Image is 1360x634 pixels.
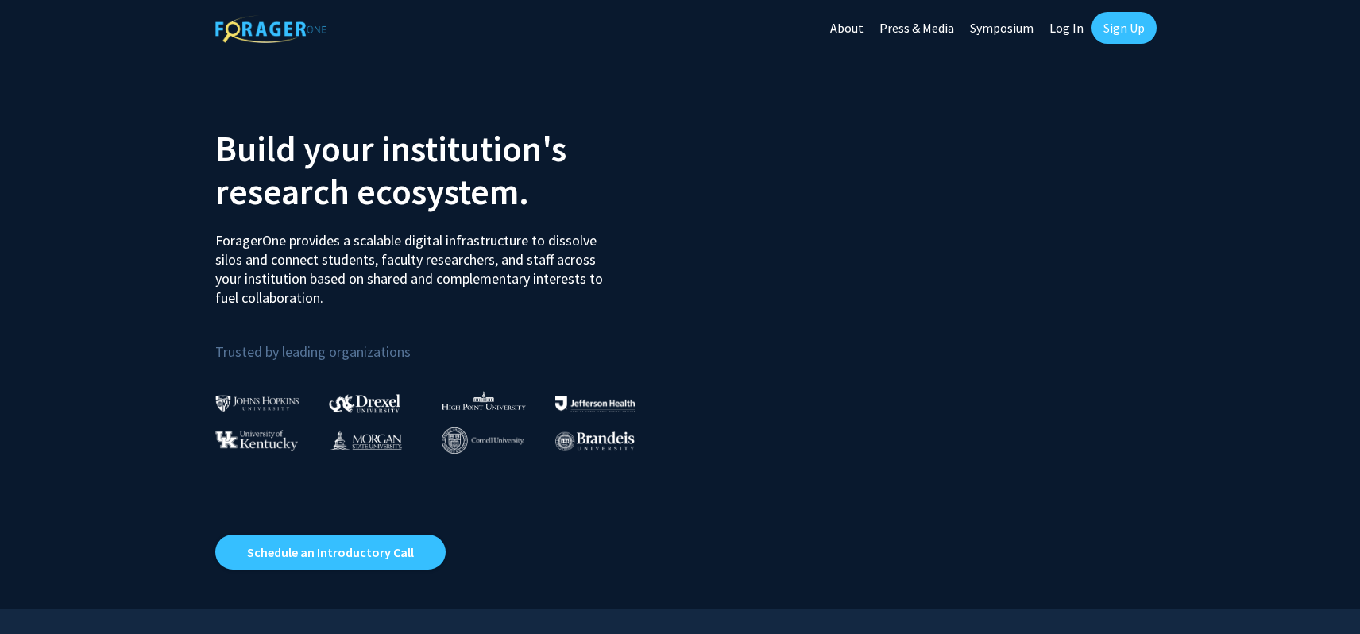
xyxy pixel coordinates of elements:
a: Sign Up [1091,12,1157,44]
img: High Point University [442,391,526,410]
img: Brandeis University [555,431,635,451]
p: ForagerOne provides a scalable digital infrastructure to dissolve silos and connect students, fac... [215,219,614,307]
img: Cornell University [442,427,524,454]
img: ForagerOne Logo [215,15,326,43]
img: Thomas Jefferson University [555,396,635,412]
p: Trusted by leading organizations [215,320,668,364]
a: Opens in a new tab [215,535,446,570]
img: Morgan State University [329,430,402,450]
img: Drexel University [329,394,400,412]
img: University of Kentucky [215,430,298,451]
h2: Build your institution's research ecosystem. [215,127,668,213]
img: Johns Hopkins University [215,395,299,412]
